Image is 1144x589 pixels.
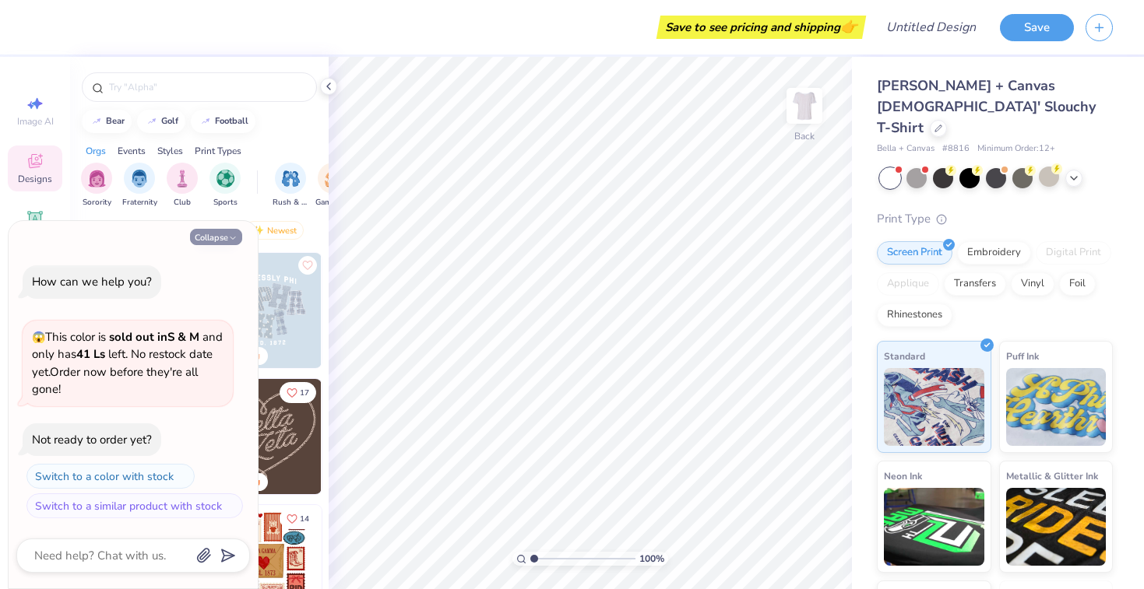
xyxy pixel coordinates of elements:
[131,170,148,188] img: Fraternity Image
[794,129,815,143] div: Back
[90,117,103,126] img: trend_line.gif
[877,210,1113,228] div: Print Type
[877,241,952,265] div: Screen Print
[81,163,112,209] div: filter for Sorority
[174,197,191,209] span: Club
[1011,272,1054,296] div: Vinyl
[32,432,152,447] div: Not ready to order yet?
[273,163,308,209] button: filter button
[1006,348,1039,364] span: Puff Ink
[195,144,241,158] div: Print Types
[877,303,952,327] div: Rhinestones
[216,170,234,188] img: Sports Image
[877,76,1096,137] span: [PERSON_NAME] + Canvas [DEMOGRAPHIC_DATA]' Slouchy T-Shirt
[1059,272,1096,296] div: Foil
[884,368,984,446] img: Standard
[199,117,212,126] img: trend_line.gif
[840,17,857,36] span: 👉
[300,389,309,397] span: 17
[957,241,1031,265] div: Embroidery
[321,379,436,494] img: ead2b24a-117b-4488-9b34-c08fd5176a7b
[118,144,146,158] div: Events
[315,197,351,209] span: Game Day
[215,117,248,125] div: football
[1006,368,1107,446] img: Puff Ink
[245,221,304,240] div: Newest
[107,79,307,95] input: Try "Alpha"
[190,229,242,245] button: Collapse
[225,501,234,510] img: Switch to a similar product with stock
[1000,14,1074,41] button: Save
[877,272,939,296] div: Applique
[146,117,158,126] img: trend_line.gif
[1006,488,1107,566] img: Metallic & Glitter Ink
[300,515,309,523] span: 14
[942,142,970,156] span: # 8816
[321,253,436,368] img: a3f22b06-4ee5-423c-930f-667ff9442f68
[1036,241,1111,265] div: Digital Print
[174,170,191,188] img: Club Image
[977,142,1055,156] span: Minimum Order: 12 +
[298,256,317,275] button: Like
[32,274,152,289] div: How can we help you?
[167,163,198,209] div: filter for Club
[26,493,243,518] button: Switch to a similar product with stock
[273,163,308,209] div: filter for Rush & Bid
[26,464,195,489] button: Switch to a color with stock
[789,90,820,121] img: Back
[209,163,241,209] button: filter button
[191,110,255,133] button: football
[273,197,308,209] span: Rush & Bid
[660,16,862,39] div: Save to see pricing and shipping
[82,110,132,133] button: bear
[32,329,223,398] span: This color is and only has left . No restock date yet. Order now before they're all gone!
[122,197,157,209] span: Fraternity
[252,225,264,236] img: Newest.gif
[1006,468,1098,484] span: Metallic & Glitter Ink
[206,253,322,368] img: 5a4b4175-9e88-49c8-8a23-26d96782ddc6
[282,170,300,188] img: Rush & Bid Image
[122,163,157,209] div: filter for Fraternity
[884,488,984,566] img: Neon Ink
[137,110,185,133] button: golf
[161,117,178,125] div: golf
[177,472,186,481] img: Switch to a color with stock
[81,163,112,209] button: filter button
[83,197,111,209] span: Sorority
[17,115,54,128] span: Image AI
[944,272,1006,296] div: Transfers
[167,163,198,209] button: filter button
[884,468,922,484] span: Neon Ink
[206,379,322,494] img: 12710c6a-dcc0-49ce-8688-7fe8d5f96fe2
[76,346,105,362] strong: 41 Ls
[280,508,316,529] button: Like
[280,382,316,403] button: Like
[874,12,988,43] input: Untitled Design
[18,173,52,185] span: Designs
[86,144,106,158] div: Orgs
[209,163,241,209] div: filter for Sports
[315,163,351,209] div: filter for Game Day
[213,197,238,209] span: Sports
[88,170,106,188] img: Sorority Image
[122,163,157,209] button: filter button
[106,117,125,125] div: bear
[157,144,183,158] div: Styles
[884,348,925,364] span: Standard
[315,163,351,209] button: filter button
[32,330,45,345] span: 😱
[877,142,935,156] span: Bella + Canvas
[109,329,199,345] strong: sold out in S & M
[639,552,664,566] span: 100 %
[325,170,343,188] img: Game Day Image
